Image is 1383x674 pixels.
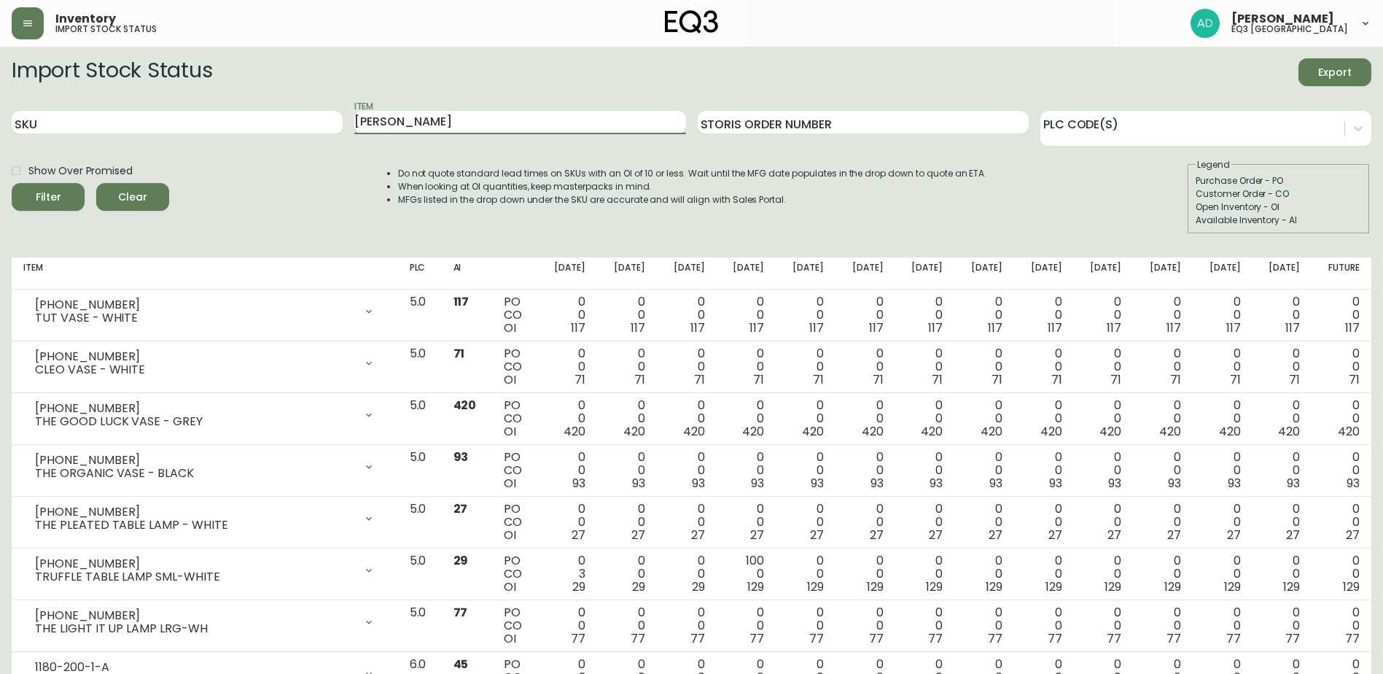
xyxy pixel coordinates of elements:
[862,423,884,440] span: 420
[35,454,354,467] div: [PHONE_NUMBER]
[787,451,824,490] div: 0 0
[1338,423,1360,440] span: 420
[728,503,765,542] div: 0 0
[549,606,585,646] div: 0 0
[966,554,1002,594] div: 0 0
[1159,423,1181,440] span: 420
[986,578,1002,595] span: 129
[1264,295,1301,335] div: 0 0
[728,451,765,490] div: 0 0
[632,578,645,595] span: 29
[1145,606,1181,646] div: 0 0
[750,527,764,543] span: 27
[1278,423,1300,440] span: 420
[398,549,442,600] td: 5.0
[787,347,824,387] div: 0 0
[35,505,354,519] div: [PHONE_NUMBER]
[776,257,835,290] th: [DATE]
[35,519,354,532] div: THE PLEATED TABLE LAMP - WHITE
[1086,399,1122,438] div: 0 0
[1283,578,1300,595] span: 129
[692,475,705,492] span: 93
[1086,295,1122,335] div: 0 0
[811,475,824,492] span: 93
[55,25,157,34] h5: import stock status
[966,399,1002,438] div: 0 0
[873,371,884,388] span: 71
[989,475,1002,492] span: 93
[1045,578,1062,595] span: 129
[1086,347,1122,387] div: 0 0
[1196,174,1362,187] div: Purchase Order - PO
[787,399,824,438] div: 0 0
[847,503,884,542] div: 0 0
[1099,423,1121,440] span: 420
[572,527,585,543] span: 27
[35,415,354,428] div: THE GOOD LUCK VASE - GREY
[966,347,1002,387] div: 0 0
[966,451,1002,490] div: 0 0
[954,257,1014,290] th: [DATE]
[1026,399,1062,438] div: 0 0
[631,527,645,543] span: 27
[657,257,717,290] th: [DATE]
[504,319,516,336] span: OI
[35,350,354,363] div: [PHONE_NUMBER]
[1298,58,1371,86] button: Export
[1323,503,1360,542] div: 0 0
[1026,451,1062,490] div: 0 0
[1226,630,1241,647] span: 77
[1145,295,1181,335] div: 0 0
[1346,527,1360,543] span: 27
[847,606,884,646] div: 0 0
[36,188,61,206] div: Filter
[669,347,705,387] div: 0 0
[692,578,705,595] span: 29
[690,630,705,647] span: 77
[1026,295,1062,335] div: 0 0
[921,423,943,440] span: 420
[631,319,645,336] span: 117
[728,399,765,438] div: 0 0
[907,503,943,542] div: 0 0
[23,451,386,483] div: [PHONE_NUMBER]THE ORGANIC VASE - BLACK
[1145,554,1181,594] div: 0 0
[1168,475,1181,492] span: 93
[549,399,585,438] div: 0 0
[1253,257,1312,290] th: [DATE]
[35,570,354,584] div: TRUFFLE TABLE LAMP SML-WHITE
[1105,578,1121,595] span: 129
[35,622,354,635] div: THE LIGHT IT UP LAMP LRG-WH
[867,578,884,595] span: 129
[981,423,1002,440] span: 420
[1285,319,1300,336] span: 117
[966,503,1002,542] div: 0 0
[992,371,1002,388] span: 71
[669,451,705,490] div: 0 0
[1026,554,1062,594] div: 0 0
[609,295,645,335] div: 0 0
[1204,606,1241,646] div: 0 0
[932,371,943,388] span: 71
[1204,451,1241,490] div: 0 0
[631,630,645,647] span: 77
[1323,295,1360,335] div: 0 0
[453,500,468,517] span: 27
[1349,371,1360,388] span: 71
[835,257,895,290] th: [DATE]
[787,295,824,335] div: 0 0
[442,257,493,290] th: AI
[453,397,477,414] span: 420
[747,578,764,595] span: 129
[1219,423,1241,440] span: 420
[504,423,516,440] span: OI
[728,295,765,335] div: 0 0
[609,503,645,542] div: 0 0
[930,475,943,492] span: 93
[55,13,116,25] span: Inventory
[691,527,705,543] span: 27
[1204,347,1241,387] div: 0 0
[1204,554,1241,594] div: 0 0
[398,341,442,393] td: 5.0
[1191,9,1220,38] img: 308eed972967e97254d70fe596219f44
